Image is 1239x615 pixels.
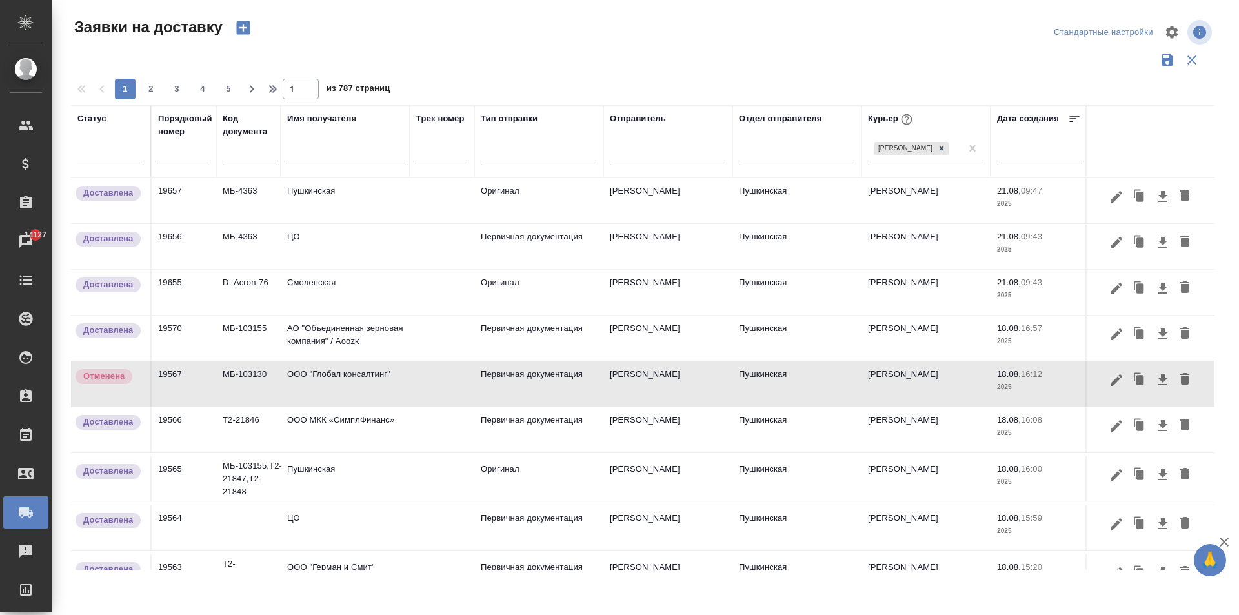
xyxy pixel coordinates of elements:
[603,456,732,501] td: [PERSON_NAME]
[997,323,1021,333] p: 18.08,
[474,407,603,452] td: Первичная документация
[861,456,991,501] td: [PERSON_NAME]
[997,335,1081,348] p: 2025
[74,463,144,480] div: Документы доставлены, фактическая дата доставки проставиться автоматически
[1152,512,1174,536] button: Скачать
[474,361,603,407] td: Первичная документация
[1105,561,1127,585] button: Редактировать
[997,381,1081,394] p: 2025
[1127,322,1152,347] button: Клонировать
[610,112,666,125] div: Отправитель
[474,505,603,550] td: Первичная документация
[152,316,216,361] td: 19570
[1127,463,1152,487] button: Клонировать
[1021,415,1042,425] p: 16:08
[997,186,1021,196] p: 21.08,
[1105,414,1127,438] button: Редактировать
[281,505,410,550] td: ЦО
[603,554,732,600] td: [PERSON_NAME]
[228,17,259,39] button: Создать
[603,224,732,269] td: [PERSON_NAME]
[474,270,603,315] td: Оригинал
[1127,185,1152,209] button: Клонировать
[1127,512,1152,536] button: Клонировать
[1127,561,1152,585] button: Клонировать
[997,197,1081,210] p: 2025
[1105,276,1127,301] button: Редактировать
[1152,368,1174,392] button: Скачать
[192,79,213,99] button: 4
[281,316,410,361] td: АО "Объединенная зерновая компания" / Aoozk
[1152,414,1174,438] button: Скачать
[868,111,915,128] div: Курьер
[603,505,732,550] td: [PERSON_NAME]
[1174,230,1196,255] button: Удалить
[83,324,133,337] p: Доставлена
[732,316,861,361] td: Пушкинская
[861,270,991,315] td: [PERSON_NAME]
[1021,186,1042,196] p: 09:47
[861,316,991,361] td: [PERSON_NAME]
[166,79,187,99] button: 3
[861,178,991,223] td: [PERSON_NAME]
[1174,414,1196,438] button: Удалить
[1021,369,1042,379] p: 16:12
[166,83,187,96] span: 3
[732,554,861,600] td: Пушкинская
[861,407,991,452] td: [PERSON_NAME]
[83,232,133,245] p: Доставлена
[1021,513,1042,523] p: 15:59
[192,83,213,96] span: 4
[3,225,48,257] a: 14127
[1127,368,1152,392] button: Клонировать
[861,361,991,407] td: [PERSON_NAME]
[732,407,861,452] td: Пушкинская
[152,554,216,600] td: 19563
[1152,230,1174,255] button: Скачать
[152,270,216,315] td: 19655
[158,112,212,138] div: Порядковый номер
[1127,414,1152,438] button: Клонировать
[1105,185,1127,209] button: Редактировать
[1021,464,1042,474] p: 16:00
[997,562,1021,572] p: 18.08,
[997,525,1081,538] p: 2025
[732,178,861,223] td: Пушкинская
[997,369,1021,379] p: 18.08,
[1174,276,1196,301] button: Удалить
[1105,230,1127,255] button: Редактировать
[861,224,991,269] td: [PERSON_NAME]
[77,112,106,125] div: Статус
[152,178,216,223] td: 19657
[474,178,603,223] td: Оригинал
[1021,323,1042,333] p: 16:57
[74,414,144,431] div: Документы доставлены, фактическая дата доставки проставиться автоматически
[474,456,603,501] td: Оригинал
[281,361,410,407] td: ООО "Глобал консалтинг"
[603,316,732,361] td: [PERSON_NAME]
[152,505,216,550] td: 19564
[732,505,861,550] td: Пушкинская
[997,415,1021,425] p: 18.08,
[83,465,133,478] p: Доставлена
[83,416,133,428] p: Доставлена
[152,224,216,269] td: 19656
[17,228,54,241] span: 14127
[603,270,732,315] td: [PERSON_NAME]
[997,243,1081,256] p: 2025
[732,224,861,269] td: Пушкинская
[1021,562,1042,572] p: 15:20
[74,230,144,248] div: Документы доставлены, фактическая дата доставки проставиться автоматически
[997,277,1021,287] p: 21.08,
[1174,322,1196,347] button: Удалить
[1152,276,1174,301] button: Скачать
[997,289,1081,302] p: 2025
[141,79,161,99] button: 2
[1174,463,1196,487] button: Удалить
[1127,230,1152,255] button: Клонировать
[216,453,281,505] td: МБ-103155,Т2-21847,Т2-21848
[281,178,410,223] td: Пушкинская
[1156,17,1187,48] span: Настроить таблицу
[83,514,133,527] p: Доставлена
[603,361,732,407] td: [PERSON_NAME]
